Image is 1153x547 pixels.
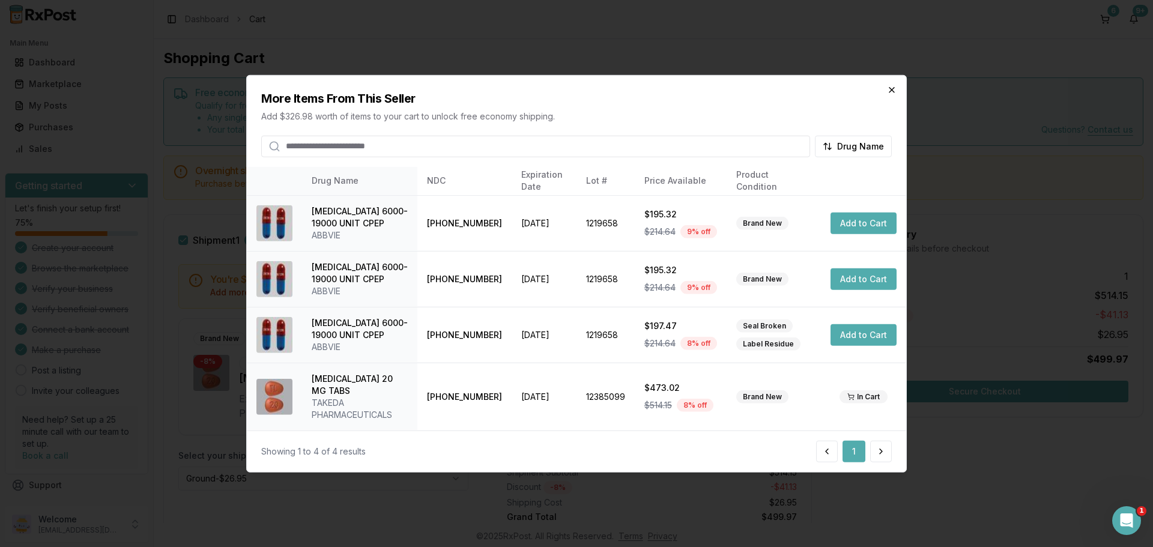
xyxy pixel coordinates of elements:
[644,226,676,238] span: $214.64
[680,337,717,350] div: 8 % off
[840,390,888,403] div: In Cart
[1137,506,1146,516] span: 1
[417,166,512,195] th: NDC
[576,166,635,195] th: Lot #
[312,261,408,285] div: [MEDICAL_DATA] 6000-19000 UNIT CPEP
[312,205,408,229] div: [MEDICAL_DATA] 6000-19000 UNIT CPEP
[417,363,512,431] td: [PHONE_NUMBER]
[512,166,576,195] th: Expiration Date
[831,324,897,346] button: Add to Cart
[576,363,635,431] td: 12385099
[736,217,788,230] div: Brand New
[417,251,512,307] td: [PHONE_NUMBER]
[312,285,408,297] div: ABBVIE
[256,317,292,353] img: Creon 6000-19000 UNIT CPEP
[256,205,292,241] img: Creon 6000-19000 UNIT CPEP
[736,273,788,286] div: Brand New
[815,135,892,157] button: Drug Name
[261,446,366,458] div: Showing 1 to 4 of 4 results
[312,229,408,241] div: ABBVIE
[576,251,635,307] td: 1219658
[256,379,292,415] img: Trintellix 20 MG TABS
[736,319,793,333] div: Seal Broken
[312,397,408,421] div: TAKEDA PHARMACEUTICALS
[512,363,576,431] td: [DATE]
[644,208,717,220] div: $195.32
[261,89,892,106] h2: More Items From This Seller
[312,341,408,353] div: ABBVIE
[312,373,408,397] div: [MEDICAL_DATA] 20 MG TABS
[831,268,897,290] button: Add to Cart
[680,225,717,238] div: 9 % off
[635,166,727,195] th: Price Available
[736,390,788,403] div: Brand New
[837,140,884,152] span: Drug Name
[512,251,576,307] td: [DATE]
[644,282,676,294] span: $214.64
[417,307,512,363] td: [PHONE_NUMBER]
[680,281,717,294] div: 9 % off
[512,195,576,251] td: [DATE]
[644,382,717,394] div: $473.02
[677,399,713,412] div: 8 % off
[644,320,717,332] div: $197.47
[417,195,512,251] td: [PHONE_NUMBER]
[256,261,292,297] img: Creon 6000-19000 UNIT CPEP
[261,110,892,122] p: Add $326.98 worth of items to your cart to unlock free economy shipping.
[831,213,897,234] button: Add to Cart
[644,337,676,349] span: $214.64
[1112,506,1141,535] iframe: Intercom live chat
[312,317,408,341] div: [MEDICAL_DATA] 6000-19000 UNIT CPEP
[576,307,635,363] td: 1219658
[576,195,635,251] td: 1219658
[512,307,576,363] td: [DATE]
[644,264,717,276] div: $195.32
[727,166,821,195] th: Product Condition
[843,441,865,462] button: 1
[302,166,417,195] th: Drug Name
[736,337,800,351] div: Label Residue
[644,399,672,411] span: $514.15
